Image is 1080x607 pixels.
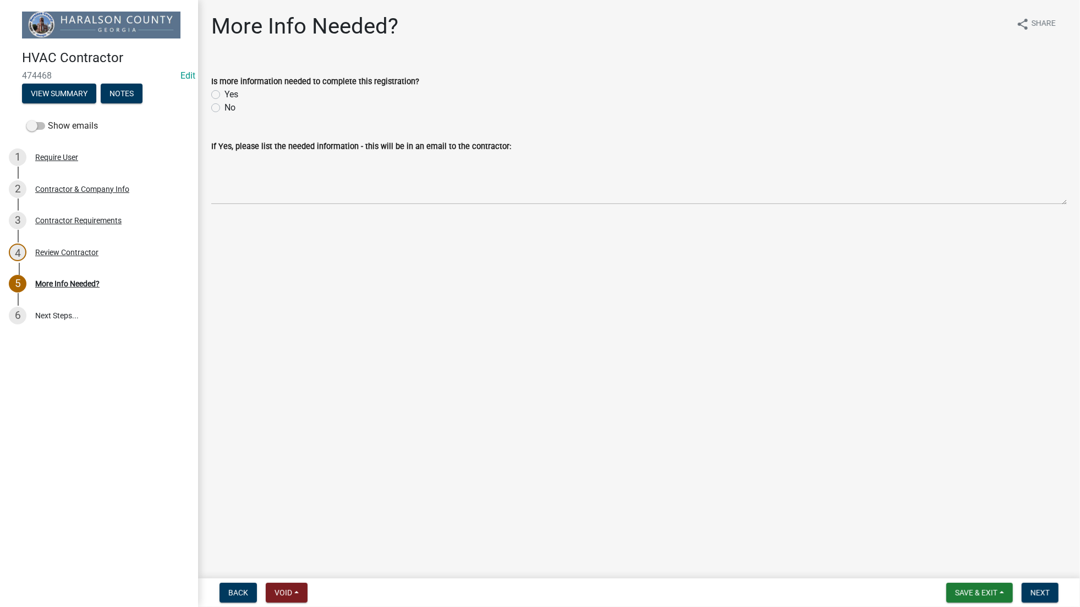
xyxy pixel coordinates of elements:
div: Require User [35,153,78,161]
button: shareShare [1007,13,1065,35]
span: Back [228,588,248,597]
span: Void [275,588,292,597]
label: If Yes, please list the needed information - this will be in an email to the contractor: [211,143,511,151]
span: Save & Exit [955,588,997,597]
a: Edit [180,70,195,81]
label: Show emails [26,119,98,133]
button: Back [220,583,257,603]
label: Is more information needed to complete this registration? [211,78,419,86]
i: share [1016,18,1029,31]
button: Notes [101,84,142,103]
div: 4 [9,244,26,261]
div: 2 [9,180,26,198]
button: Save & Exit [946,583,1013,603]
span: Next [1030,588,1050,597]
div: Contractor Requirements [35,217,122,224]
div: Review Contractor [35,249,98,256]
div: 3 [9,212,26,229]
label: No [224,101,235,114]
wm-modal-confirm: Summary [22,90,96,98]
label: Yes [224,88,238,101]
button: View Summary [22,84,96,103]
span: Share [1032,18,1056,31]
button: Next [1022,583,1059,603]
wm-modal-confirm: Notes [101,90,142,98]
h1: More Info Needed? [211,13,398,40]
wm-modal-confirm: Edit Application Number [180,70,195,81]
div: 1 [9,148,26,166]
button: Void [266,583,308,603]
div: 5 [9,275,26,293]
h4: HVAC Contractor [22,50,189,66]
img: Haralson County, Georgia [22,12,180,38]
div: 6 [9,307,26,324]
div: Contractor & Company Info [35,185,129,193]
div: More Info Needed? [35,280,100,288]
span: 474468 [22,70,176,81]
